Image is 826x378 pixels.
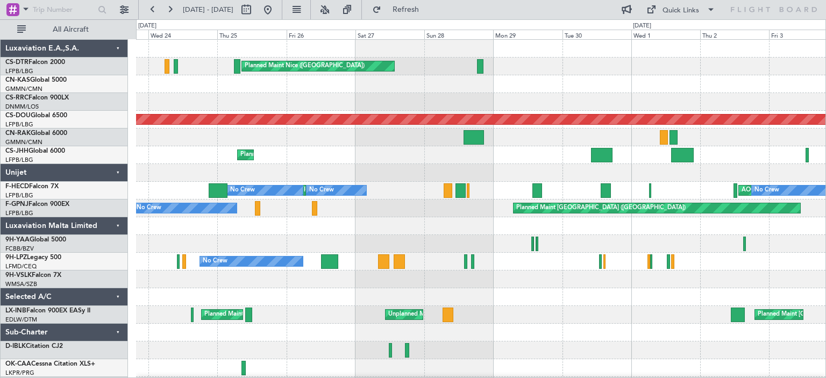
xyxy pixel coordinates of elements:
span: CN-RAK [5,130,31,137]
button: All Aircraft [12,21,117,38]
a: 9H-LPZLegacy 500 [5,254,61,261]
span: 9H-YAA [5,237,30,243]
span: D-IBLK [5,343,26,350]
div: Thu 25 [217,30,286,39]
a: 9H-YAAGlobal 5000 [5,237,66,243]
a: CN-KASGlobal 5000 [5,77,67,83]
a: LFPB/LBG [5,120,33,129]
a: EDLW/DTM [5,316,37,324]
div: Tue 30 [562,30,631,39]
div: No Crew [137,200,161,216]
a: 9H-VSLKFalcon 7X [5,272,61,279]
div: No Crew [754,182,779,198]
div: Planned Maint [GEOGRAPHIC_DATA] ([GEOGRAPHIC_DATA]) [240,147,410,163]
a: WMSA/SZB [5,280,37,288]
div: Sun 28 [424,30,493,39]
div: Unplanned Maint Roma (Ciampino) [388,306,485,323]
span: CS-RRC [5,95,29,101]
a: CS-RRCFalcon 900LX [5,95,69,101]
a: OK-CAACessna Citation XLS+ [5,361,95,367]
a: LFMD/CEQ [5,262,37,270]
div: Wed 24 [148,30,217,39]
div: [DATE] [633,22,651,31]
span: CS-DOU [5,112,31,119]
span: 9H-VSLK [5,272,32,279]
span: OK-CAA [5,361,31,367]
div: No Crew [309,182,334,198]
a: LFPB/LBG [5,156,33,164]
button: Refresh [367,1,432,18]
div: Planned Maint [GEOGRAPHIC_DATA] ([GEOGRAPHIC_DATA]) [516,200,686,216]
span: CS-DTR [5,59,29,66]
span: Refresh [383,6,429,13]
a: LFPB/LBG [5,209,33,217]
div: Sat 27 [355,30,424,39]
a: DNMM/LOS [5,103,39,111]
div: Quick Links [663,5,699,16]
div: Planned Maint [GEOGRAPHIC_DATA] ([GEOGRAPHIC_DATA]) [204,306,374,323]
a: LFPB/LBG [5,191,33,199]
input: Trip Number [33,2,95,18]
div: Thu 2 [700,30,769,39]
span: F-HECD [5,183,29,190]
a: F-GPNJFalcon 900EX [5,201,69,208]
button: Quick Links [641,1,721,18]
a: LFPB/LBG [5,67,33,75]
div: Mon 29 [493,30,562,39]
a: D-IBLKCitation CJ2 [5,343,63,350]
a: CS-JHHGlobal 6000 [5,148,65,154]
a: FCBB/BZV [5,245,34,253]
a: F-HECDFalcon 7X [5,183,59,190]
div: Wed 1 [631,30,700,39]
span: [DATE] - [DATE] [183,5,233,15]
a: LKPR/PRG [5,369,34,377]
a: LX-INBFalcon 900EX EASy II [5,308,90,314]
div: Fri 26 [287,30,355,39]
div: Planned Maint Nice ([GEOGRAPHIC_DATA]) [245,58,365,74]
div: No Crew [203,253,227,269]
span: LX-INB [5,308,26,314]
div: No Crew [230,182,255,198]
span: 9H-LPZ [5,254,27,261]
a: GMMN/CMN [5,85,42,93]
span: CN-KAS [5,77,30,83]
a: CS-DTRFalcon 2000 [5,59,65,66]
a: CN-RAKGlobal 6000 [5,130,67,137]
span: CS-JHH [5,148,29,154]
span: F-GPNJ [5,201,29,208]
div: [DATE] [138,22,156,31]
a: GMMN/CMN [5,138,42,146]
span: All Aircraft [28,26,113,33]
a: CS-DOUGlobal 6500 [5,112,67,119]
